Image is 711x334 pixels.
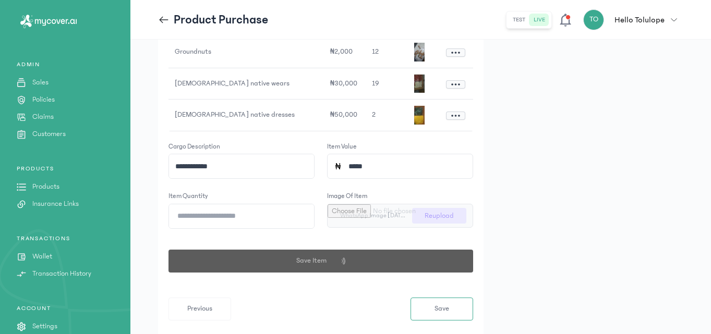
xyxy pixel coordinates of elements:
[32,268,91,279] p: Transaction History
[175,110,295,119] span: [DEMOGRAPHIC_DATA] native dresses
[372,110,376,119] span: 2
[327,142,357,152] label: Item Value
[330,47,353,56] span: ₦2,000
[414,75,425,93] img: image
[435,303,449,314] span: Save
[583,9,683,30] button: TOHello Tolulope
[32,321,57,332] p: Settings
[529,14,549,26] button: live
[32,181,59,192] p: Products
[175,79,290,88] span: [DEMOGRAPHIC_DATA] native wears
[32,77,49,88] p: Sales
[168,191,208,202] label: Item quantity
[32,251,52,262] p: Wallet
[294,255,323,266] span: Save Item
[32,94,55,105] p: Policies
[174,11,268,28] p: Product Purchase
[32,199,79,209] p: Insurance Links
[32,129,66,140] p: Customers
[168,298,231,320] button: Previous
[168,142,220,152] label: Cargo description
[167,250,469,273] button: Save Item
[330,110,357,119] span: ₦50,000
[414,106,425,125] img: image
[175,47,211,56] span: Groundnuts
[411,298,473,320] button: Save
[414,43,425,61] img: image
[187,303,212,314] span: Previous
[330,79,357,88] span: ₦30,000
[32,112,54,122] p: Claims
[327,191,367,202] label: Image of item
[583,9,604,30] div: TO
[614,14,665,26] p: Hello Tolulope
[509,14,529,26] button: test
[372,47,379,56] span: 12
[372,79,379,88] span: 19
